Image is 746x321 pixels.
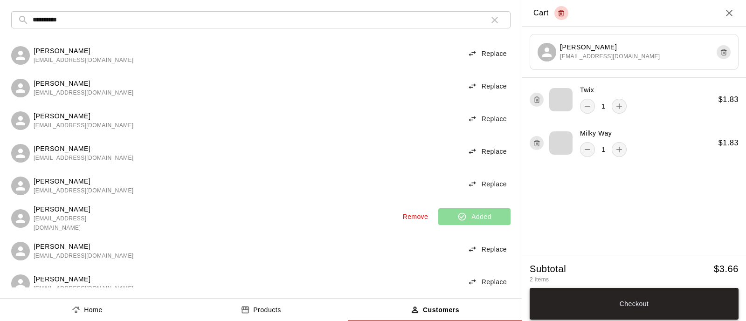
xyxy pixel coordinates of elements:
p: Products [253,305,281,315]
button: add [612,99,627,114]
button: Close [724,7,735,19]
span: [EMAIL_ADDRESS][DOMAIN_NAME] [34,186,134,196]
h6: $ 1.83 [718,137,739,149]
span: [EMAIL_ADDRESS][DOMAIN_NAME] [34,121,134,130]
h6: $ 1.83 [718,94,739,106]
p: Milky Way [580,129,612,138]
button: Replace [464,78,511,95]
p: [PERSON_NAME] [34,144,134,154]
p: [PERSON_NAME] [34,274,134,284]
p: Customers [423,305,459,315]
p: [PERSON_NAME] [34,177,134,186]
span: [EMAIL_ADDRESS][DOMAIN_NAME] [34,252,134,261]
button: Added [438,208,511,225]
p: 1 [601,102,605,111]
span: [EMAIL_ADDRESS][DOMAIN_NAME] [34,284,134,294]
p: [PERSON_NAME] [34,205,110,214]
h5: Subtotal [530,263,566,275]
p: Twix [580,85,594,95]
button: Replace [464,241,511,258]
p: [PERSON_NAME] [34,111,134,121]
button: Checkout [530,288,739,320]
button: add [612,142,627,157]
span: [EMAIL_ADDRESS][DOMAIN_NAME] [560,52,660,61]
h5: $ 3.66 [714,263,739,275]
button: Replace [464,143,511,160]
button: remove [580,142,595,157]
p: [PERSON_NAME] [560,42,660,52]
button: Replace [464,45,511,62]
button: Remove [399,208,432,225]
span: [EMAIL_ADDRESS][DOMAIN_NAME] [34,56,134,65]
button: Replace [464,176,511,193]
button: remove [580,99,595,114]
span: [EMAIL_ADDRESS][DOMAIN_NAME] [34,154,134,163]
p: Home [84,305,103,315]
span: [EMAIL_ADDRESS][DOMAIN_NAME] [34,214,110,233]
p: [PERSON_NAME] [34,46,134,56]
p: [PERSON_NAME] [34,79,134,89]
button: Replace [464,273,511,291]
button: Remove customer [717,45,731,59]
button: Empty cart [554,6,568,20]
p: 1 [601,145,605,155]
p: [PERSON_NAME] [34,242,134,252]
span: [EMAIL_ADDRESS][DOMAIN_NAME] [34,89,134,98]
span: 2 items [530,276,549,283]
div: Cart [533,6,568,20]
button: Replace [464,110,511,128]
